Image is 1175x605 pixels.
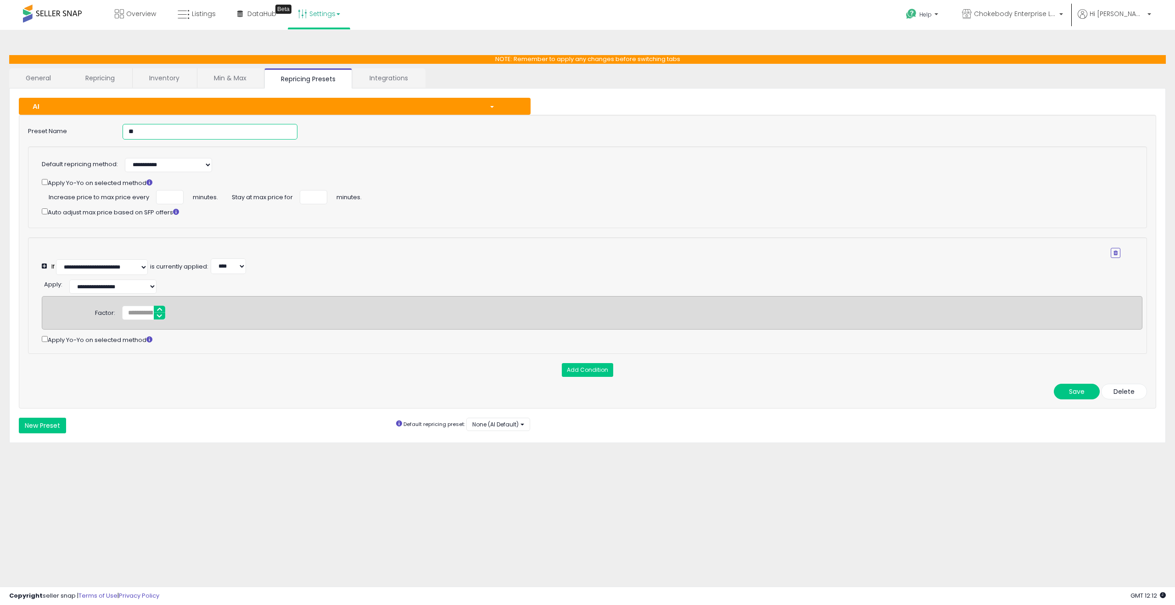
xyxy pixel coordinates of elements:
[42,160,118,169] label: Default repricing method:
[899,1,947,30] a: Help
[336,190,362,202] span: minutes.
[44,280,61,289] span: Apply
[9,55,1166,64] p: NOTE: Remember to apply any changes before switching tabs
[906,8,917,20] i: Get Help
[197,68,263,88] a: Min & Max
[95,306,115,318] div: Factor:
[1101,384,1147,399] button: Delete
[974,9,1057,18] span: Chokebody Enterprise LLC
[192,9,216,18] span: Listings
[919,11,932,18] span: Help
[42,207,1120,217] div: Auto adjust max price based on SFP offers
[9,68,68,88] a: General
[562,363,613,377] button: Add Condition
[26,101,482,111] div: AI
[466,418,530,431] button: None (AI Default)
[69,68,131,88] a: Repricing
[42,177,1120,188] div: Apply Yo-Yo on selected method
[232,190,293,202] span: Stay at max price for
[42,334,1142,345] div: Apply Yo-Yo on selected method
[133,68,196,88] a: Inventory
[472,420,519,428] span: None (AI Default)
[1054,384,1100,399] button: Save
[1113,250,1118,256] i: Remove Condition
[1090,9,1145,18] span: Hi [PERSON_NAME]
[44,277,62,289] div: :
[19,98,531,115] button: AI
[193,190,218,202] span: minutes.
[264,68,352,89] a: Repricing Presets
[403,420,465,428] small: Default repricing preset:
[247,9,276,18] span: DataHub
[1078,9,1151,30] a: Hi [PERSON_NAME]
[126,9,156,18] span: Overview
[49,190,149,202] span: Increase price to max price every
[19,418,66,433] button: New Preset
[275,5,291,14] div: Tooltip anchor
[353,68,425,88] a: Integrations
[21,124,116,136] label: Preset Name
[150,263,208,271] div: is currently applied:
